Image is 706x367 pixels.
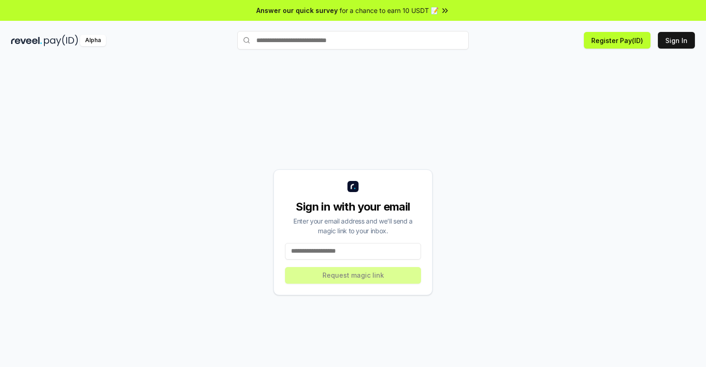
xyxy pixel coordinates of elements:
div: Enter your email address and we’ll send a magic link to your inbox. [285,216,421,236]
button: Register Pay(ID) [584,32,650,49]
span: Answer our quick survey [256,6,338,15]
img: pay_id [44,35,78,46]
div: Sign in with your email [285,199,421,214]
img: reveel_dark [11,35,42,46]
button: Sign In [658,32,695,49]
span: for a chance to earn 10 USDT 📝 [340,6,439,15]
div: Alpha [80,35,106,46]
img: logo_small [347,181,359,192]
